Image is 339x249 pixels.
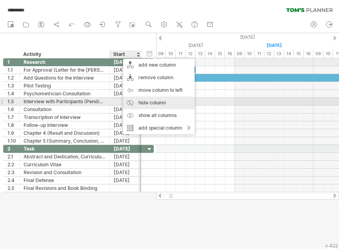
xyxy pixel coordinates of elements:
[110,129,142,137] div: [DATE]
[7,145,19,152] div: 2
[110,58,142,66] div: [DATE]
[7,66,19,74] div: 1.1
[110,74,142,82] div: [DATE]
[7,177,19,184] div: 2.4
[24,177,105,184] div: Final Defense
[24,129,105,137] div: Chapter 4 (Result and Discussion)
[7,74,19,82] div: 1.2
[110,161,142,168] div: [DATE]
[110,82,142,89] div: [DATE]
[110,106,142,113] div: [DATE]
[7,129,19,137] div: 1.9
[123,97,195,109] div: hide column
[235,50,245,58] div: 09
[110,121,142,129] div: [DATE]
[176,50,186,58] div: 11
[195,50,205,58] div: 13
[24,58,105,66] div: Research
[123,59,195,71] div: add new column
[110,66,142,74] div: [DATE]
[24,106,105,113] div: Consultation
[254,50,264,58] div: 11
[304,50,313,58] div: 16
[123,109,195,122] div: show all columns
[7,161,19,168] div: 2.2
[7,137,19,145] div: 1.10
[24,113,105,121] div: Transcription of Interview
[235,41,313,50] div: Saturday, 30 August 2025
[225,50,235,58] div: 16
[110,145,142,152] div: [DATE]
[7,121,19,129] div: 1.8
[110,137,142,145] div: [DATE]
[123,122,195,134] div: add special column
[324,247,337,249] div: Show Legend
[264,50,274,58] div: 12
[110,153,142,160] div: [DATE]
[24,82,105,89] div: Pilot Testing
[113,50,137,58] div: Start
[24,137,105,145] div: Chapter 5 (Summary, Conclusion, Recommendation)
[156,50,166,58] div: 09
[24,169,105,176] div: Revision and Consultation
[24,184,105,192] div: Final Revisions and Book Binding
[274,50,284,58] div: 13
[284,50,294,58] div: 14
[205,50,215,58] div: 14
[156,41,235,50] div: Friday, 29 August 2025
[7,153,19,160] div: 2.1
[110,169,142,176] div: [DATE]
[186,50,195,58] div: 12
[24,66,105,74] div: For Approval (Letter for the [PERSON_NAME], Informed Consent)
[7,169,19,176] div: 2.3
[24,74,105,82] div: Add Questions for the Interview
[323,50,333,58] div: 10
[123,84,195,97] div: move column to left
[7,106,19,113] div: 1.6
[325,243,338,249] div: v 422
[7,58,19,66] div: 1
[7,90,19,97] div: 1.4
[294,50,304,58] div: 15
[123,71,195,84] div: remove column
[24,121,105,129] div: Follow-up Interview
[7,184,19,192] div: 2.5
[245,50,254,58] div: 10
[7,98,19,105] div: 1.5
[7,82,19,89] div: 1.3
[24,145,105,152] div: Task
[110,90,142,97] div: [DATE]
[23,50,105,58] div: Activity
[7,113,19,121] div: 1.7
[24,90,105,97] div: Psychometrician Consultation
[313,50,323,58] div: 09
[24,153,105,160] div: Abstract and Dedication, Curriculum Vitae
[110,113,142,121] div: [DATE]
[24,98,105,105] div: Interview with Participants (Pending Schedule)
[110,177,142,184] div: [DATE]
[166,50,176,58] div: 10
[24,161,105,168] div: Curriculum Vitae
[215,50,225,58] div: 15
